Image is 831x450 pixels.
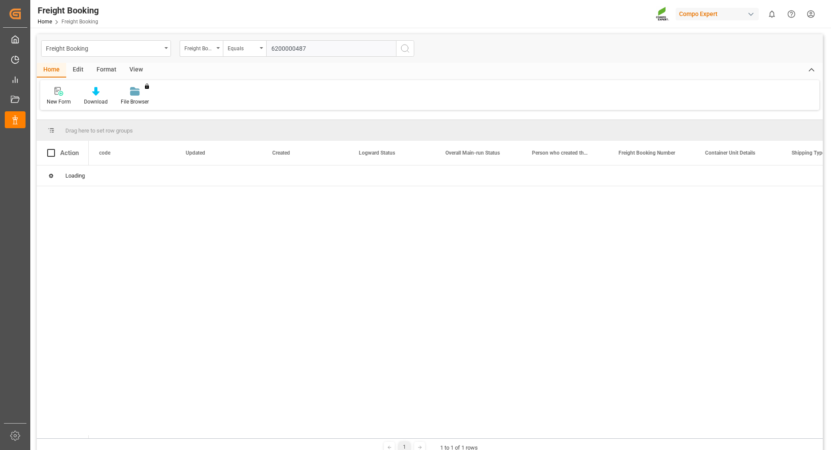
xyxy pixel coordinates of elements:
button: open menu [180,40,223,57]
div: Format [90,63,123,78]
div: Action [60,149,79,157]
span: Shipping Type [792,150,825,156]
span: Person who created the Object Mail Address [532,150,590,156]
span: Created [272,150,290,156]
div: Freight Booking Number [184,42,214,52]
button: show 0 new notifications [762,4,782,24]
span: Overall Main-run Status [445,150,500,156]
input: Type to search [266,40,396,57]
button: open menu [41,40,171,57]
span: Updated [186,150,205,156]
span: Drag here to set row groups [65,127,133,134]
span: code [99,150,110,156]
span: Loading [65,172,85,179]
button: search button [396,40,414,57]
button: open menu [223,40,266,57]
button: Compo Expert [676,6,762,22]
img: Screenshot%202023-09-29%20at%2010.02.21.png_1712312052.png [656,6,670,22]
button: Help Center [782,4,801,24]
div: Freight Booking [46,42,161,53]
a: Home [38,19,52,25]
span: Logward Status [359,150,395,156]
div: Equals [228,42,257,52]
span: Freight Booking Number [618,150,675,156]
div: Compo Expert [676,8,759,20]
div: View [123,63,149,78]
div: Home [37,63,66,78]
div: Edit [66,63,90,78]
div: Download [84,98,108,106]
div: New Form [47,98,71,106]
span: Container Unit Details [705,150,755,156]
div: Freight Booking [38,4,99,17]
